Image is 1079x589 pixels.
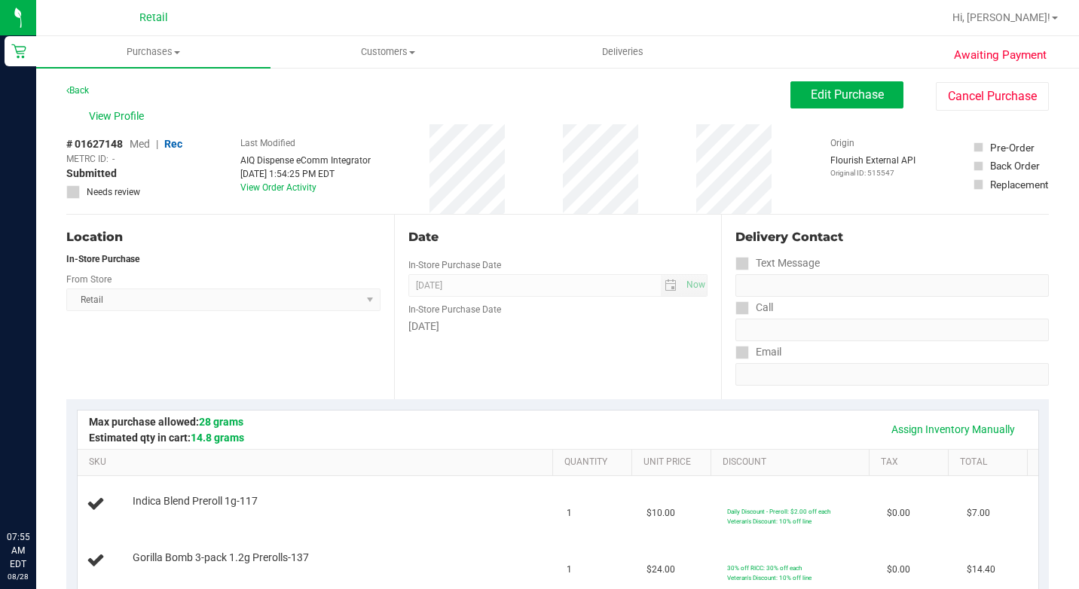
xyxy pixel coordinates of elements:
span: $10.00 [646,506,675,520]
span: Max purchase allowed: [89,416,243,428]
input: Format: (999) 999-9999 [735,274,1049,297]
a: Back [66,85,89,96]
label: In-Store Purchase Date [408,303,501,316]
span: View Profile [89,108,149,124]
span: Awaiting Payment [954,47,1047,64]
input: Format: (999) 999-9999 [735,319,1049,341]
span: Edit Purchase [811,87,884,102]
span: 1 [567,506,572,520]
strong: In-Store Purchase [66,254,139,264]
p: 08/28 [7,571,29,582]
label: Origin [830,136,854,150]
span: $14.40 [967,563,995,577]
label: Email [735,341,781,363]
button: Edit Purchase [790,81,903,108]
a: SKU [89,456,546,468]
a: Customers [271,36,505,68]
span: Needs review [87,185,140,199]
a: Tax [881,456,942,468]
div: Back Order [990,158,1040,173]
label: From Store [66,273,112,286]
span: | [156,138,158,150]
span: - [112,152,115,166]
span: Estimated qty in cart: [89,432,244,444]
a: Deliveries [506,36,740,68]
div: [DATE] 1:54:25 PM EDT [240,167,371,181]
inline-svg: Retail [11,44,26,59]
span: Gorilla Bomb 3-pack 1.2g Prerolls-137 [133,551,309,565]
a: Total [960,456,1021,468]
span: Customers [271,45,504,59]
span: Indica Blend Preroll 1g-117 [133,494,258,508]
span: $0.00 [887,563,910,577]
div: Date [408,228,708,246]
span: Purchases [36,45,271,59]
span: $7.00 [967,506,990,520]
div: [DATE] [408,319,708,334]
button: Cancel Purchase [936,82,1049,111]
span: Deliveries [582,45,664,59]
span: Veteran's Discount: 10% off line [727,574,812,581]
span: 1 [567,563,572,577]
a: Discount [723,456,863,468]
div: Delivery Contact [735,228,1049,246]
div: AIQ Dispense eComm Integrator [240,154,371,167]
span: Retail [139,11,168,24]
span: METRC ID: [66,152,109,166]
span: $0.00 [887,506,910,520]
div: Pre-Order [990,140,1035,155]
span: # 01627148 [66,136,123,152]
div: Replacement [990,177,1048,192]
a: Purchases [36,36,271,68]
span: Hi, [PERSON_NAME]! [952,11,1050,23]
a: Assign Inventory Manually [882,417,1025,442]
span: 30% off RICC: 30% off each [727,564,802,572]
span: 14.8 grams [191,432,244,444]
span: $24.00 [646,563,675,577]
label: Text Message [735,252,820,274]
div: Flourish External API [830,154,915,179]
label: Call [735,297,773,319]
span: Submitted [66,166,117,182]
label: In-Store Purchase Date [408,258,501,272]
span: 28 grams [199,416,243,428]
div: Location [66,228,381,246]
span: Rec [164,138,182,150]
span: Veteran's Discount: 10% off line [727,517,812,525]
p: 07:55 AM EDT [7,530,29,571]
span: Daily Discount - Preroll: $2.00 off each [727,508,830,515]
a: View Order Activity [240,182,316,193]
a: Quantity [564,456,625,468]
p: Original ID: 515547 [830,167,915,179]
span: Med [130,138,150,150]
a: Unit Price [643,456,705,468]
label: Last Modified [240,136,295,150]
